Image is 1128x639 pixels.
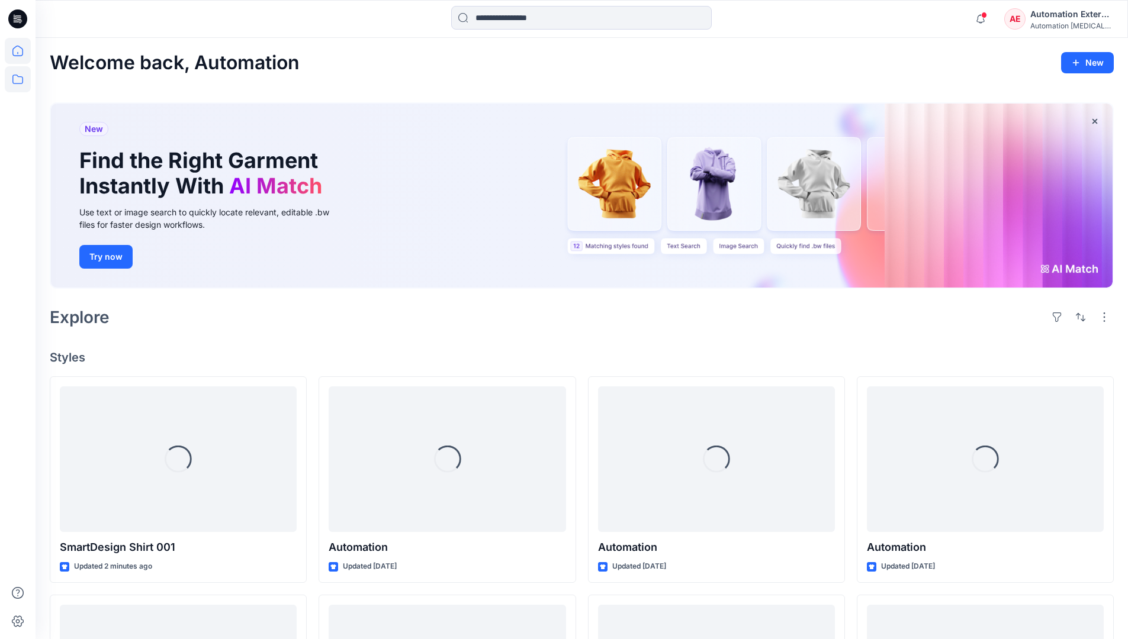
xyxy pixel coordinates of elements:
h2: Explore [50,308,110,327]
p: SmartDesign Shirt 001 [60,539,297,556]
button: Try now [79,245,133,269]
div: Automation [MEDICAL_DATA]... [1030,21,1113,30]
h2: Welcome back, Automation [50,52,300,74]
p: Updated 2 minutes ago [74,560,152,573]
button: New [1061,52,1114,73]
p: Updated [DATE] [881,560,935,573]
span: New [85,122,103,136]
span: AI Match [229,173,322,199]
p: Updated [DATE] [343,560,397,573]
div: AE [1004,8,1026,30]
div: Automation External [1030,7,1113,21]
h1: Find the Right Garment Instantly With [79,148,328,199]
p: Updated [DATE] [612,560,666,573]
div: Use text or image search to quickly locate relevant, editable .bw files for faster design workflows. [79,206,346,231]
p: Automation [598,539,835,556]
h4: Styles [50,350,1114,364]
p: Automation [867,539,1104,556]
p: Automation [329,539,565,556]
